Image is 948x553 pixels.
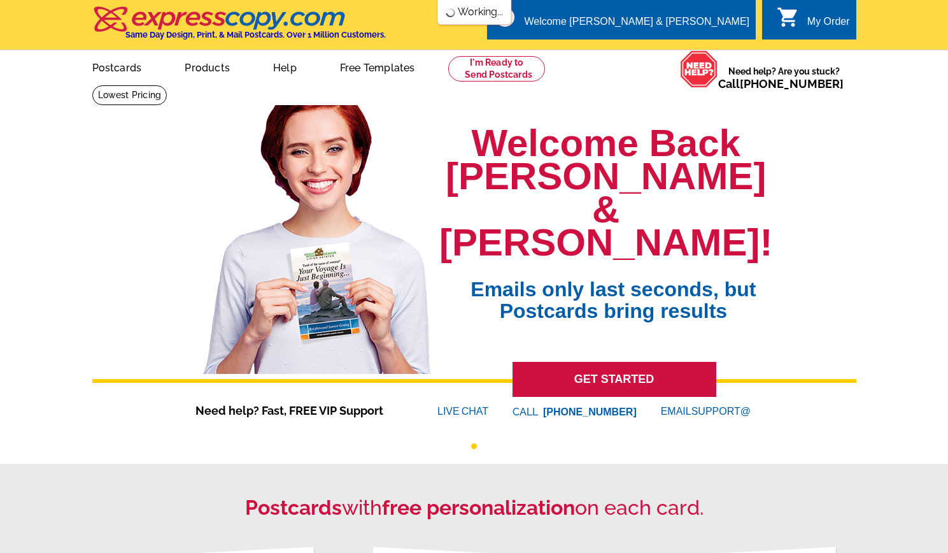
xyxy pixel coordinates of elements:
a: Help [253,52,317,82]
h4: Same Day Design, Print, & Mail Postcards. Over 1 Million Customers. [125,30,386,39]
strong: Postcards [245,496,342,519]
h2: with on each card. [92,496,856,520]
a: Postcards [72,52,162,82]
font: LIVE [437,404,462,419]
span: Call [718,77,844,90]
a: GET STARTED [513,362,716,397]
span: Need help? Are you stuck? [718,65,850,90]
span: Need help? Fast, FREE VIP Support [195,402,399,419]
font: SUPPORT@ [691,404,753,419]
img: help [680,50,718,88]
i: shopping_cart [777,6,800,29]
strong: free personalization [382,496,575,519]
a: LIVECHAT [437,406,488,417]
h1: Welcome Back [PERSON_NAME] & [PERSON_NAME]! [439,127,772,259]
a: Free Templates [320,52,435,82]
div: Welcome [PERSON_NAME] & [PERSON_NAME] [524,16,749,34]
button: 1 of 1 [471,443,477,449]
img: welcome-back-logged-in.png [195,95,439,374]
span: Emails only last seconds, but Postcards bring results [454,259,772,322]
a: Same Day Design, Print, & Mail Postcards. Over 1 Million Customers. [92,15,386,39]
a: Products [164,52,250,82]
div: My Order [807,16,850,34]
a: shopping_cart My Order [777,14,850,30]
a: [PHONE_NUMBER] [740,77,844,90]
img: loading... [445,8,455,18]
